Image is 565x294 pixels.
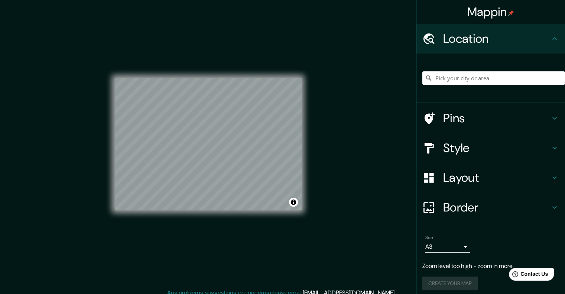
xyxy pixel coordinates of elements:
[443,170,550,185] h4: Layout
[425,241,470,253] div: A3
[416,24,565,54] div: Location
[499,265,557,286] iframe: Help widget launcher
[416,103,565,133] div: Pins
[443,200,550,215] h4: Border
[422,71,565,85] input: Pick your city or area
[115,78,302,210] canvas: Map
[443,31,550,46] h4: Location
[443,140,550,155] h4: Style
[425,235,433,241] label: Size
[422,262,559,271] p: Zoom level too high - zoom in more
[467,4,514,19] h4: Mappin
[289,198,298,207] button: Toggle attribution
[416,133,565,163] div: Style
[416,163,565,193] div: Layout
[443,111,550,126] h4: Pins
[508,10,514,16] img: pin-icon.png
[416,193,565,222] div: Border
